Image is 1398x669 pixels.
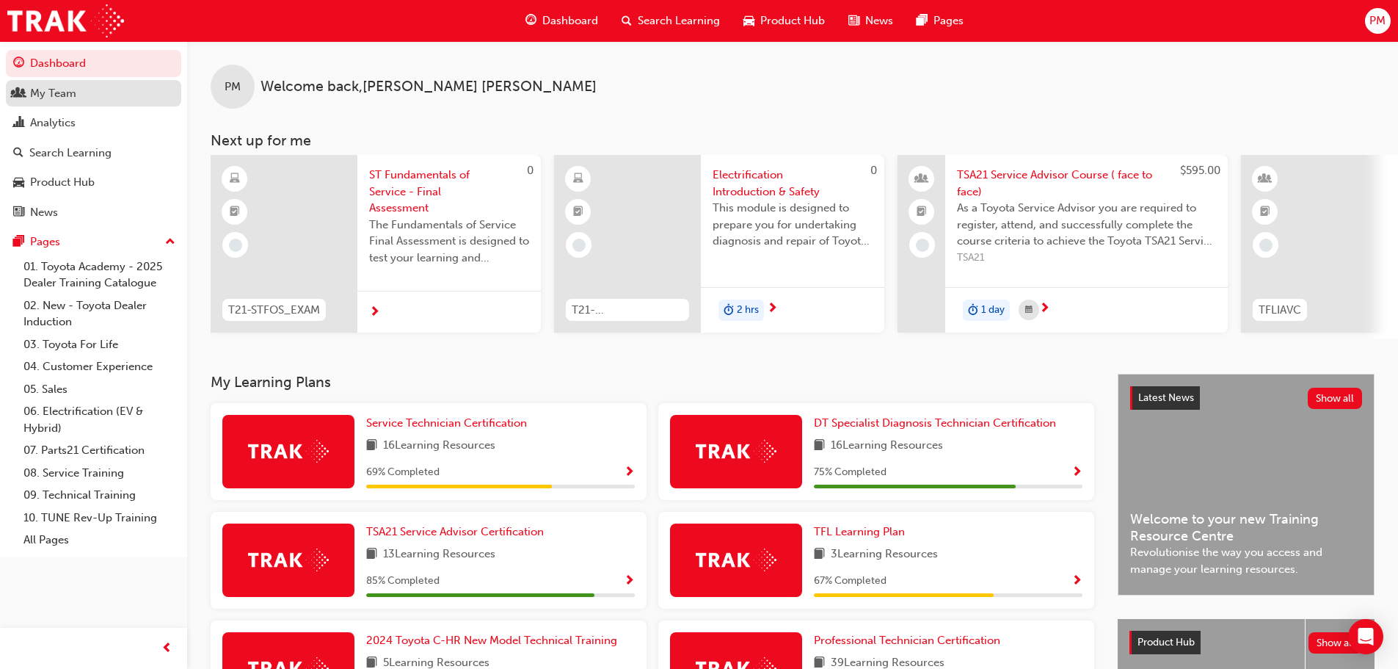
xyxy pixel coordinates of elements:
a: Analytics [6,109,181,137]
a: Product HubShow all [1129,631,1363,654]
button: Show Progress [1071,463,1082,482]
a: DT Specialist Diagnosis Technician Certification [814,415,1062,432]
span: learningResourceType_INSTRUCTOR_LED-icon [1260,170,1270,189]
div: Analytics [30,115,76,131]
span: News [865,12,893,29]
span: Show Progress [1071,575,1082,588]
span: Welcome to your new Training Resource Centre [1130,511,1362,544]
span: Search Learning [638,12,720,29]
span: next-icon [767,303,778,316]
span: 0 [527,164,534,177]
a: Latest NewsShow allWelcome to your new Training Resource CentreRevolutionise the way you access a... [1118,374,1375,596]
div: Product Hub [30,174,95,191]
button: Show Progress [624,572,635,590]
span: duration-icon [968,301,978,320]
img: Trak [248,549,329,571]
a: Professional Technician Certification [814,632,1006,649]
span: TSA21 [957,250,1216,267]
a: 2024 Toyota C-HR New Model Technical Training [366,632,623,649]
button: Show Progress [1071,572,1082,590]
span: Latest News [1138,391,1194,404]
span: 16 Learning Resources [383,437,495,455]
span: booktick-icon [917,203,927,222]
span: As a Toyota Service Advisor you are required to register, attend, and successfully complete the c... [957,200,1216,250]
a: All Pages [18,529,181,552]
span: 69 % Completed [366,464,440,481]
span: DT Specialist Diagnosis Technician Certification [814,416,1056,430]
span: learningResourceType_ELEARNING-icon [573,170,583,189]
span: calendar-icon [1025,301,1033,319]
span: chart-icon [13,117,24,130]
span: book-icon [814,546,825,564]
span: 2 hrs [737,302,759,319]
span: Service Technician Certification [366,416,527,430]
span: learningRecordVerb_NONE-icon [229,239,242,252]
span: PM [1369,12,1386,29]
a: My Team [6,80,181,107]
span: 67 % Completed [814,573,887,590]
span: 75 % Completed [814,464,887,481]
button: DashboardMy TeamAnalyticsSearch LearningProduct HubNews [6,47,181,228]
h3: Next up for me [187,132,1398,149]
span: T21-STFOS_EXAM [228,302,320,319]
span: This module is designed to prepare you for undertaking diagnosis and repair of Toyota & Lexus Ele... [713,200,873,250]
span: Product Hub [1137,636,1195,648]
a: 02. New - Toyota Dealer Induction [18,294,181,333]
span: book-icon [366,546,377,564]
span: TFLIAVC [1259,302,1301,319]
span: pages-icon [13,236,24,249]
a: Service Technician Certification [366,415,533,432]
a: car-iconProduct Hub [732,6,837,36]
img: Trak [7,4,124,37]
span: TFL Learning Plan [814,525,905,538]
span: PM [225,79,241,95]
div: News [30,204,58,221]
a: TSA21 Service Advisor Certification [366,524,550,540]
span: car-icon [743,12,754,30]
span: 16 Learning Resources [831,437,943,455]
span: pages-icon [917,12,928,30]
span: people-icon [917,170,927,189]
a: 04. Customer Experience [18,355,181,378]
span: book-icon [366,437,377,455]
img: Trak [696,549,776,571]
button: Pages [6,228,181,256]
span: up-icon [165,233,175,252]
span: news-icon [13,206,24,220]
a: Latest NewsShow all [1130,386,1362,410]
a: 07. Parts21 Certification [18,439,181,462]
a: 10. TUNE Rev-Up Training [18,507,181,529]
div: Search Learning [29,145,112,162]
span: duration-icon [724,301,734,320]
span: 13 Learning Resources [383,546,495,564]
img: Trak [696,440,776,463]
span: TSA21 Service Advisor Certification [366,525,544,538]
span: learningRecordVerb_NONE-icon [572,239,586,252]
span: 3 Learning Resources [831,546,938,564]
button: PM [1365,8,1391,34]
span: car-icon [13,176,24,189]
span: Professional Technician Certification [814,634,1000,647]
a: Search Learning [6,140,181,167]
span: Show Progress [624,466,635,480]
a: 08. Service Training [18,462,181,485]
span: TSA21 Service Advisor Course ( face to face) [957,167,1216,200]
span: The Fundamentals of Service Final Assessment is designed to test your learning and understanding ... [369,217,529,267]
span: learningRecordVerb_NONE-icon [1259,239,1273,252]
a: News [6,199,181,226]
a: 09. Technical Training [18,484,181,507]
span: Show Progress [1071,466,1082,480]
span: Revolutionise the way you access and manage your learning resources. [1130,544,1362,577]
h3: My Learning Plans [211,374,1094,391]
span: guage-icon [525,12,536,30]
span: booktick-icon [230,203,240,222]
a: $595.00TSA21 Service Advisor Course ( face to face)As a Toyota Service Advisor you are required t... [898,155,1228,333]
span: news-icon [848,12,859,30]
span: booktick-icon [1260,203,1270,222]
span: Welcome back , [PERSON_NAME] [PERSON_NAME] [261,79,597,95]
span: prev-icon [161,640,172,658]
a: 05. Sales [18,378,181,401]
img: Trak [248,440,329,463]
span: ST Fundamentals of Service - Final Assessment [369,167,529,217]
a: pages-iconPages [905,6,975,36]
